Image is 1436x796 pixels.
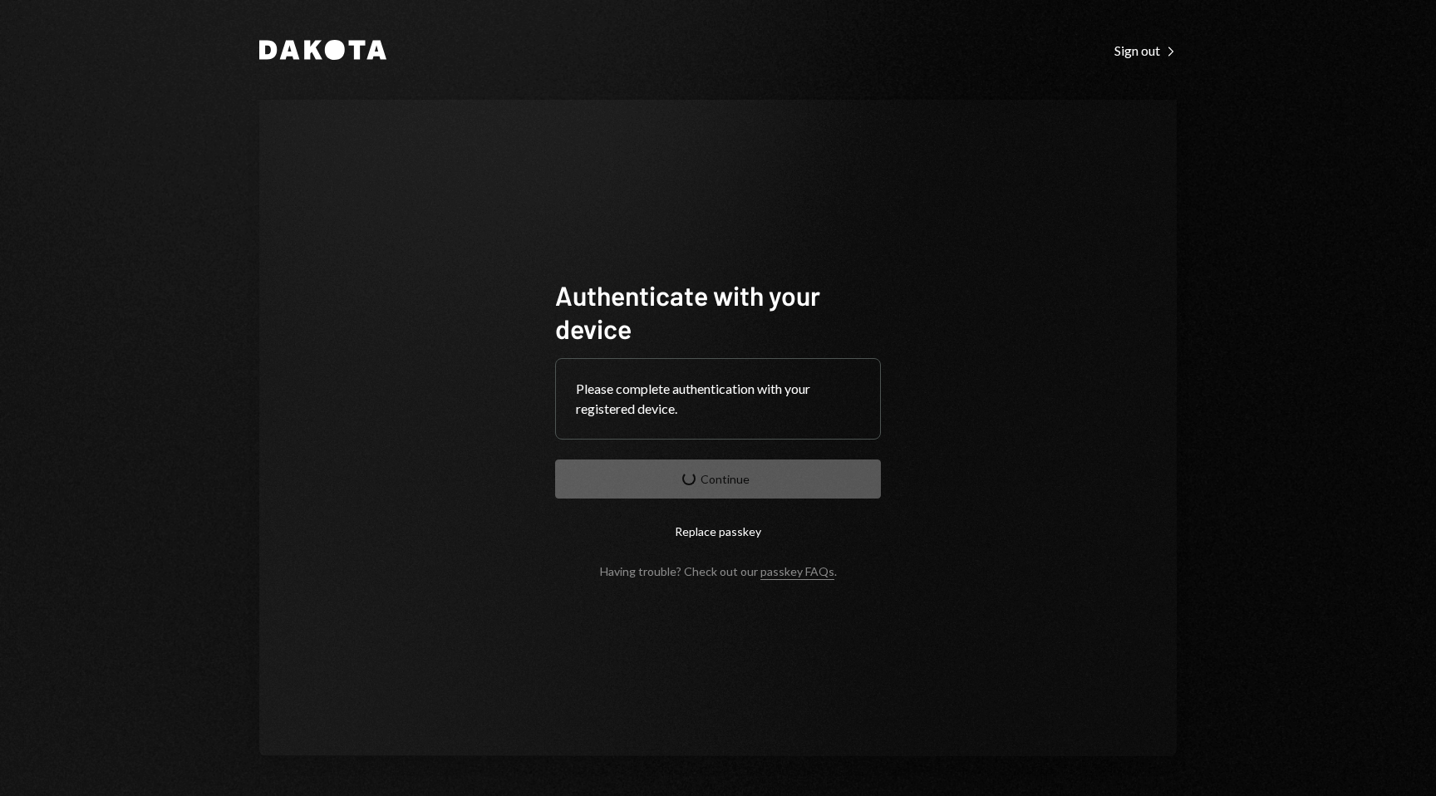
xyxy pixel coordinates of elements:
[576,379,860,419] div: Please complete authentication with your registered device.
[760,564,834,580] a: passkey FAQs
[555,512,881,551] button: Replace passkey
[555,278,881,345] h1: Authenticate with your device
[1114,42,1177,59] div: Sign out
[1114,41,1177,59] a: Sign out
[600,564,837,578] div: Having trouble? Check out our .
